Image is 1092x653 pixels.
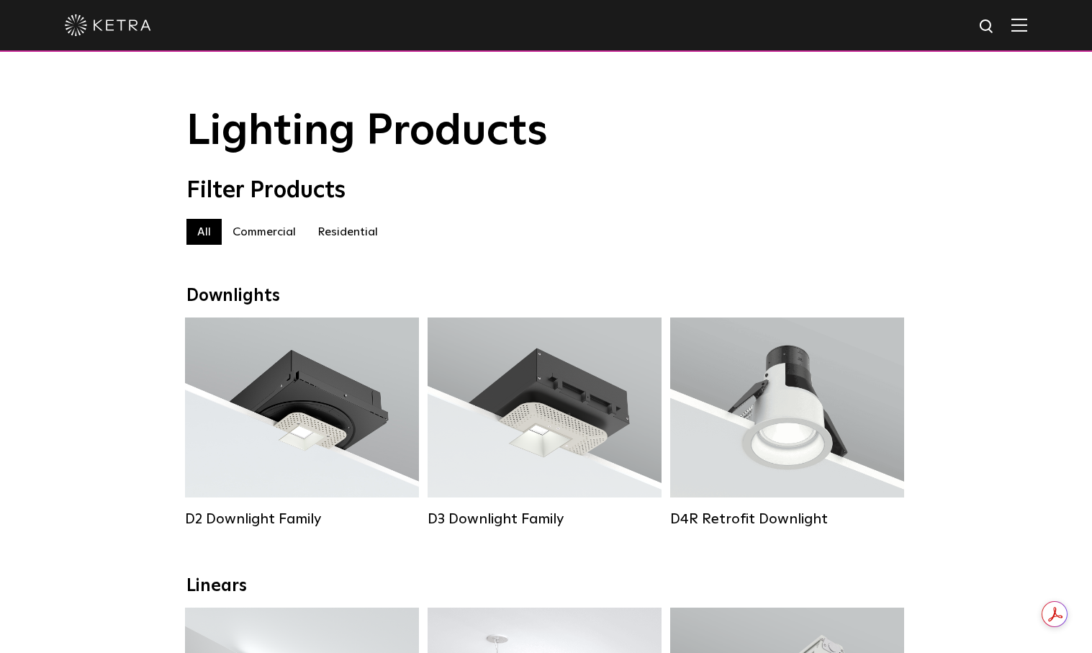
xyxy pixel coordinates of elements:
span: Lighting Products [186,110,548,153]
img: ketra-logo-2019-white [65,14,151,36]
div: D4R Retrofit Downlight [670,510,904,528]
label: All [186,219,222,245]
div: D2 Downlight Family [185,510,419,528]
a: D3 Downlight Family Lumen Output:700 / 900 / 1100Colors:White / Black / Silver / Bronze / Paintab... [428,318,662,528]
label: Commercial [222,219,307,245]
img: Hamburger%20Nav.svg [1011,18,1027,32]
div: D3 Downlight Family [428,510,662,528]
a: D2 Downlight Family Lumen Output:1200Colors:White / Black / Gloss Black / Silver / Bronze / Silve... [185,318,419,528]
img: search icon [978,18,996,36]
div: Filter Products [186,177,906,204]
label: Residential [307,219,389,245]
div: Downlights [186,286,906,307]
div: Linears [186,576,906,597]
a: D4R Retrofit Downlight Lumen Output:800Colors:White / BlackBeam Angles:15° / 25° / 40° / 60°Watta... [670,318,904,528]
